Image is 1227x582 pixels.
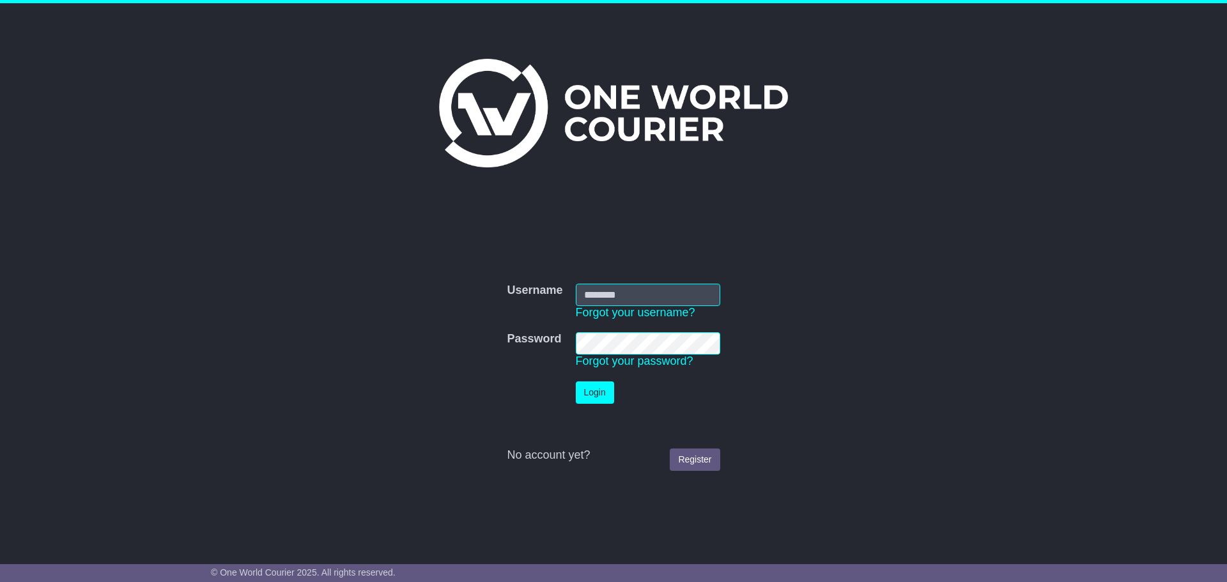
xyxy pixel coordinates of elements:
a: Forgot your username? [576,306,695,319]
a: Forgot your password? [576,355,693,367]
img: One World [439,59,788,167]
label: Password [507,332,561,346]
a: Register [670,448,720,471]
label: Username [507,284,562,298]
span: © One World Courier 2025. All rights reserved. [211,567,396,578]
div: No account yet? [507,448,720,463]
button: Login [576,381,614,404]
